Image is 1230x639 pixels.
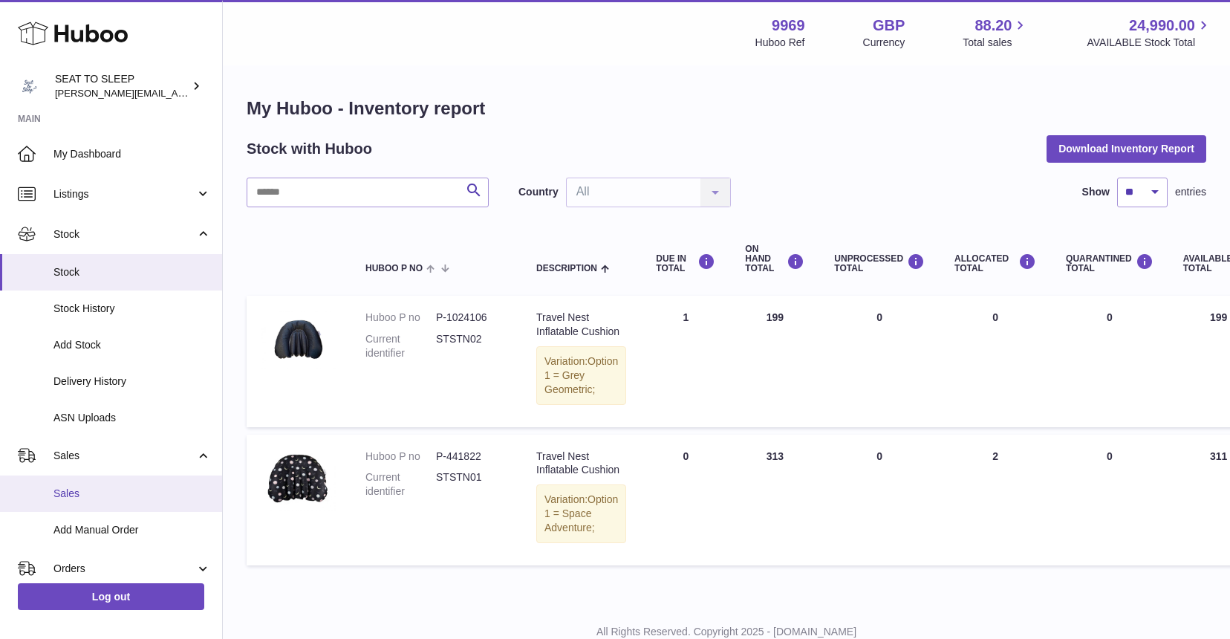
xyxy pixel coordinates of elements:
[53,187,195,201] span: Listings
[365,264,423,273] span: Huboo P no
[963,16,1029,50] a: 88.20 Total sales
[53,449,195,463] span: Sales
[261,450,336,511] img: product image
[235,625,1218,639] p: All Rights Reserved. Copyright 2025 - [DOMAIN_NAME]
[819,435,940,565] td: 0
[834,253,925,273] div: UNPROCESSED Total
[53,147,211,161] span: My Dashboard
[53,338,211,352] span: Add Stock
[755,36,805,50] div: Huboo Ref
[1047,135,1206,162] button: Download Inventory Report
[53,374,211,389] span: Delivery History
[53,487,211,501] span: Sales
[1175,185,1206,199] span: entries
[53,265,211,279] span: Stock
[940,296,1051,426] td: 0
[18,75,40,97] img: amy@seattosleep.co.uk
[954,253,1036,273] div: ALLOCATED Total
[53,562,195,576] span: Orders
[656,253,715,273] div: DUE IN TOTAL
[53,523,211,537] span: Add Manual Order
[863,36,905,50] div: Currency
[247,139,372,159] h2: Stock with Huboo
[544,355,618,395] span: Option 1 = Grey Geometric;
[247,97,1206,120] h1: My Huboo - Inventory report
[436,332,507,360] dd: STSTN02
[18,583,204,610] a: Log out
[1129,16,1195,36] span: 24,990.00
[1107,450,1113,462] span: 0
[436,450,507,464] dd: P-441822
[1087,16,1212,50] a: 24,990.00 AVAILABLE Stock Total
[365,450,436,464] dt: Huboo P no
[772,16,805,36] strong: 9969
[536,311,626,339] div: Travel Nest Inflatable Cushion
[873,16,905,36] strong: GBP
[641,296,730,426] td: 1
[730,296,819,426] td: 199
[974,16,1012,36] span: 88.20
[261,311,336,369] img: product image
[536,264,597,273] span: Description
[365,470,436,499] dt: Current identifier
[819,296,940,426] td: 0
[536,346,626,405] div: Variation:
[536,484,626,543] div: Variation:
[1082,185,1110,199] label: Show
[518,185,559,199] label: Country
[55,72,189,100] div: SEAT TO SLEEP
[365,332,436,360] dt: Current identifier
[53,227,195,241] span: Stock
[1087,36,1212,50] span: AVAILABLE Stock Total
[940,435,1051,565] td: 2
[963,36,1029,50] span: Total sales
[53,411,211,425] span: ASN Uploads
[745,244,804,274] div: ON HAND Total
[536,450,626,478] div: Travel Nest Inflatable Cushion
[1066,253,1153,273] div: QUARANTINED Total
[365,311,436,325] dt: Huboo P no
[730,435,819,565] td: 313
[1107,311,1113,323] span: 0
[53,302,211,316] span: Stock History
[436,311,507,325] dd: P-1024106
[436,470,507,499] dd: STSTN01
[55,87,298,99] span: [PERSON_NAME][EMAIL_ADDRESS][DOMAIN_NAME]
[641,435,730,565] td: 0
[544,493,618,533] span: Option 1 = Space Adventure;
